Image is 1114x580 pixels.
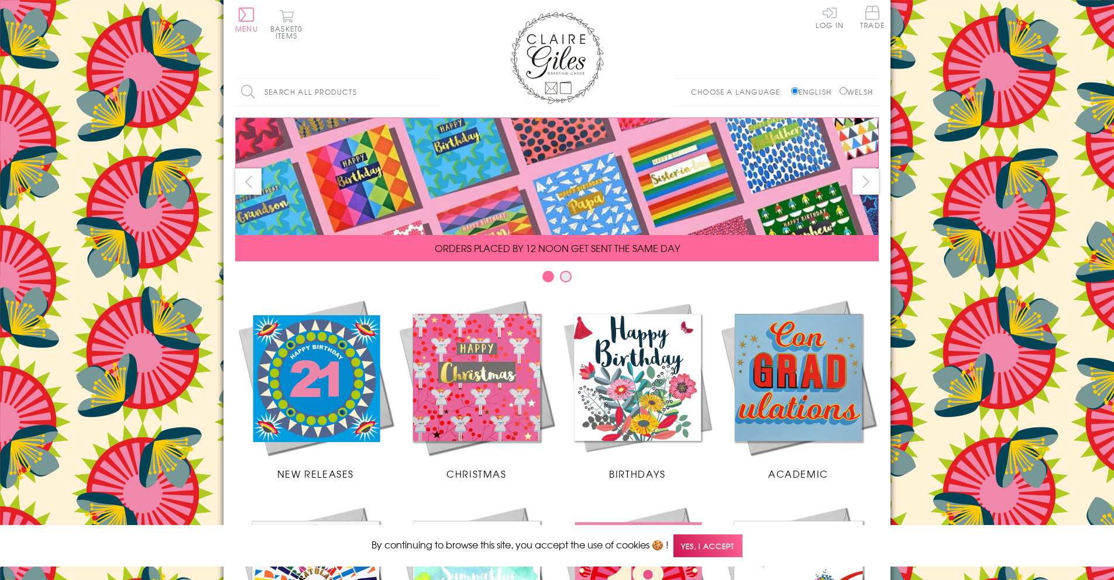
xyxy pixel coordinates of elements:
span: Christmas [446,467,506,481]
label: Welsh [840,87,873,97]
input: Search [428,79,440,105]
span: ORDERS PLACED BY 12 NOON GET SENT THE SAME DAY [435,241,680,255]
div: Carousel Pagination [235,270,879,288]
a: Trade [860,6,885,31]
button: Basket0 items [270,9,302,39]
a: Birthdays [557,297,718,481]
a: Log In [816,6,844,29]
button: Menu [235,8,258,32]
span: Menu [235,23,258,34]
button: Carousel Page 2 [560,271,572,282]
span: New Releases [277,467,354,481]
input: English [791,87,799,95]
button: Carousel Page 1 (Current Slide) [542,271,554,282]
span: Trade [860,6,885,29]
label: English [791,87,837,97]
span: 0 items [276,23,302,41]
a: New Releases [235,297,396,481]
span: Birthdays [609,467,665,481]
p: Choose a language: [691,87,789,97]
input: Welsh [840,87,847,95]
a: Christmas [396,297,557,481]
span: Academic [768,467,828,481]
input: Search all products [235,79,440,105]
button: next [852,168,879,195]
a: Academic [718,297,879,481]
button: prev [235,168,262,195]
span: Yes, I accept [673,534,742,557]
img: Claire Giles Greetings Cards [510,12,604,104]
